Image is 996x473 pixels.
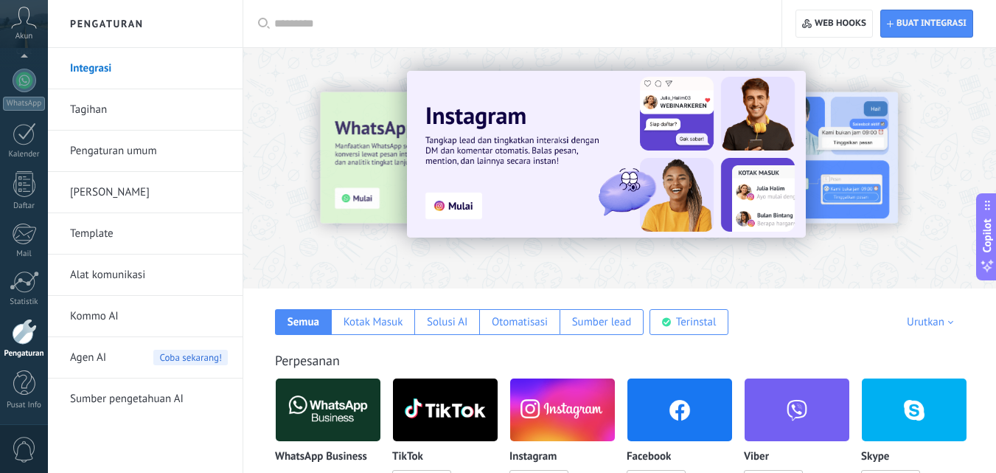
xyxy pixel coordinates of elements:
span: Web hooks [815,18,866,30]
div: Mail [3,249,46,259]
img: facebook.png [627,374,732,446]
a: Integrasi [70,48,228,89]
div: Sumber lead [572,315,632,329]
span: Akun [15,32,33,41]
a: Alat komunikasi [70,255,228,296]
a: Sumber pengetahuan AI [70,379,228,420]
div: Otomatisasi [492,315,548,329]
span: Buat integrasi [896,18,967,30]
a: Template [70,213,228,255]
p: Facebook [627,451,671,463]
a: Kommo AI [70,296,228,337]
img: viber.png [745,374,849,446]
div: Pusat Info [3,401,46,410]
p: TikTok [392,451,423,463]
div: Pengaturan [3,349,46,359]
button: Buat integrasi [880,10,973,38]
div: Kotak Masuk [344,315,403,329]
div: Urutkan [907,315,958,329]
li: Kommo AI [48,296,243,337]
li: Alat komunikasi [48,255,243,296]
a: Pengaturan umum [70,131,228,172]
a: Tagihan [70,89,228,131]
li: Integrasi [48,48,243,89]
span: Agen AI [70,337,106,379]
div: Semua [288,315,319,329]
span: Copilot [980,218,995,252]
div: WhatsApp [3,97,45,111]
p: Instagram [509,451,557,463]
li: Template [48,213,243,255]
div: Terinstal [676,315,717,329]
li: Pengguna [48,172,243,213]
a: [PERSON_NAME] [70,172,228,213]
button: Web hooks [795,10,873,38]
li: Pengaturan umum [48,131,243,172]
img: Slide 1 [407,71,806,238]
div: Statistik [3,297,46,307]
span: Coba sekarang! [153,350,228,365]
img: instagram.png [510,374,615,446]
div: Daftar [3,201,46,211]
li: Tagihan [48,89,243,131]
li: Agen AI [48,337,243,379]
a: Agen AICoba sekarang! [70,337,228,379]
div: Solusi AI [427,315,467,329]
img: skype.png [862,374,967,446]
div: Kalender [3,150,46,159]
img: logo_main.png [276,374,380,446]
a: Perpesanan [275,352,340,369]
p: Skype [861,451,889,463]
li: Sumber pengetahuan AI [48,379,243,419]
img: logo_main.png [393,374,498,446]
p: Viber [744,451,769,463]
p: WhatsApp Business [275,451,367,463]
